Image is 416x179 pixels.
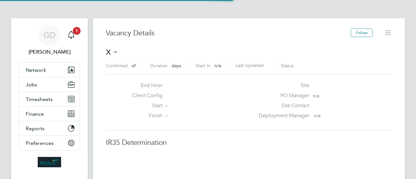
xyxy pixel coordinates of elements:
[127,102,162,109] label: Start
[38,157,61,167] img: wates-logo-retina.png
[26,82,37,88] span: Jobs
[236,62,264,68] label: Last Updated
[73,27,81,35] span: 1
[255,82,309,89] label: Site
[132,63,136,69] span: of
[19,107,80,121] button: Finance
[19,157,80,167] a: Go to home page
[26,111,44,117] span: Finance
[313,93,319,99] span: n/a
[172,63,181,69] span: days
[281,63,293,69] label: Status
[351,29,373,37] button: Follow
[255,102,309,109] label: Site Contact
[127,82,162,89] label: End Hirer
[150,63,168,69] label: Duration
[19,48,80,56] span: Gary Davies
[166,103,167,109] span: -
[106,138,392,147] h3: IR35 Determination
[255,112,309,119] label: Deployment Manager
[255,92,309,99] label: PO Manager
[106,45,117,58] span: x -
[26,140,54,146] span: Preferences
[11,18,88,179] nav: Main navigation
[106,29,351,38] h3: Vacancy Details
[19,136,80,150] button: Preferences
[26,67,46,73] span: Network
[26,96,53,102] span: Timesheets
[127,112,162,119] label: Finish
[19,92,80,106] button: Timesheets
[314,113,320,119] span: n/a
[19,121,80,135] button: Reports
[127,92,162,99] label: Client Config
[44,31,56,39] span: GD
[106,63,128,69] label: Confirmed
[166,113,167,119] span: -
[65,25,78,45] a: 1
[196,63,211,69] label: Start In
[19,25,80,56] a: GD[PERSON_NAME]
[19,77,80,92] button: Jobs
[26,125,45,132] span: Reports
[214,63,221,69] span: n/a
[19,63,80,77] button: Network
